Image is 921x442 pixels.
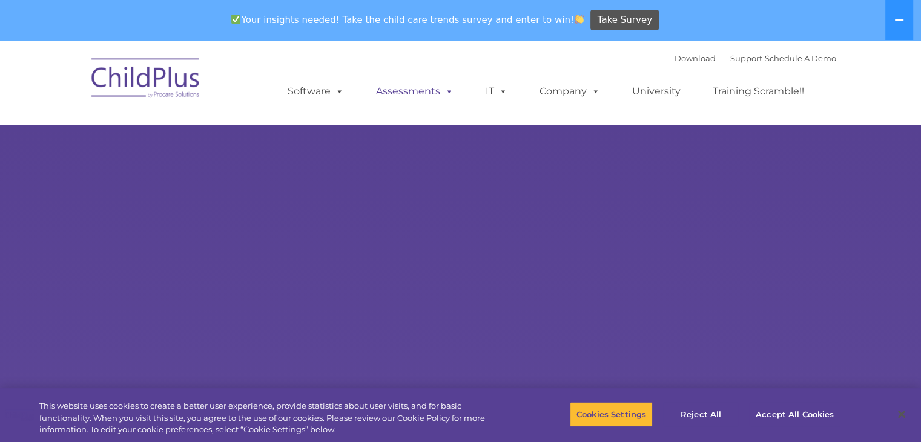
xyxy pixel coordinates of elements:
img: 👏 [575,15,584,24]
a: Take Survey [590,10,659,31]
span: Take Survey [598,10,652,31]
button: Accept All Cookies [749,401,840,427]
a: Company [527,79,612,104]
a: IT [474,79,520,104]
span: Your insights needed! Take the child care trends survey and enter to win! [226,8,589,31]
button: Reject All [663,401,739,427]
span: Last name [168,80,205,89]
a: Software [276,79,356,104]
img: ✅ [231,15,240,24]
a: University [620,79,693,104]
a: Assessments [364,79,466,104]
font: | [675,53,836,63]
a: Download [675,53,716,63]
span: Phone number [168,130,220,139]
a: Schedule A Demo [765,53,836,63]
a: Support [730,53,762,63]
button: Close [888,401,915,427]
img: ChildPlus by Procare Solutions [85,50,206,110]
button: Cookies Settings [570,401,653,427]
div: This website uses cookies to create a better user experience, provide statistics about user visit... [39,400,507,436]
a: Training Scramble!! [701,79,816,104]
